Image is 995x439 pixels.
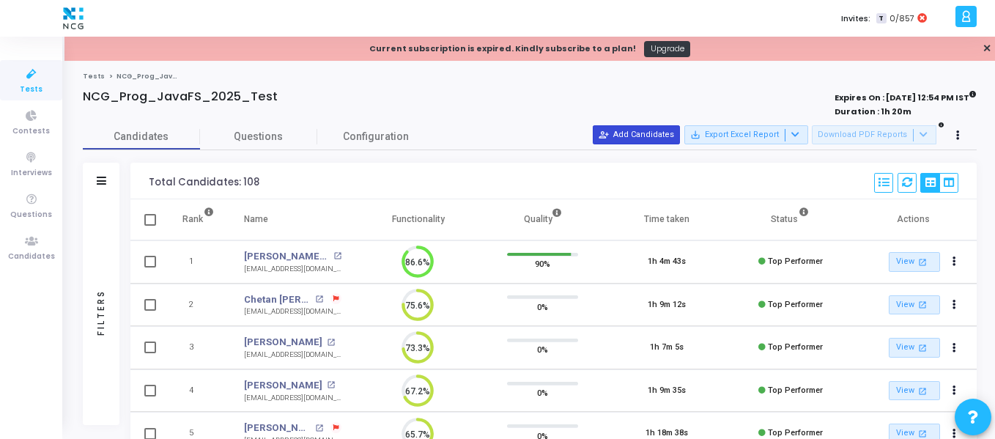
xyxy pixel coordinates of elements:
[167,284,229,327] td: 2
[889,12,914,25] span: 0/857
[944,252,965,273] button: Actions
[768,300,823,309] span: Top Performer
[83,89,278,104] h4: NCG_Prog_JavaFS_2025_Test
[244,306,341,317] div: [EMAIL_ADDRESS][DOMAIN_NAME]
[593,125,680,144] button: Add Candidates
[11,167,52,180] span: Interviews
[244,350,341,361] div: [EMAIL_ADDRESS][DOMAIN_NAME]
[59,4,87,33] img: logo
[650,342,684,354] div: 1h 7m 5s
[315,424,323,432] mat-icon: open_in_new
[481,199,604,240] th: Quality
[644,41,690,57] a: Upgrade
[917,342,929,354] mat-icon: open_in_new
[876,13,886,24] span: T
[917,298,929,311] mat-icon: open_in_new
[83,72,977,81] nav: breadcrumb
[200,129,317,144] span: Questions
[917,256,929,268] mat-icon: open_in_new
[841,12,870,25] label: Invites:
[244,292,311,307] a: Chetan [PERSON_NAME]
[315,295,323,303] mat-icon: open_in_new
[244,211,268,227] div: Name
[167,369,229,413] td: 4
[920,173,958,193] div: View Options
[535,257,550,271] span: 90%
[244,393,341,404] div: [EMAIL_ADDRESS][DOMAIN_NAME]
[327,339,335,347] mat-icon: open_in_new
[812,125,936,144] button: Download PDF Reports
[944,295,965,315] button: Actions
[644,211,689,227] div: Time taken
[835,88,977,104] strong: Expires On : [DATE] 12:54 PM IST
[835,106,911,117] strong: Duration : 1h 20m
[889,252,940,272] a: View
[95,232,108,393] div: Filters
[537,299,548,314] span: 0%
[983,41,991,56] a: ✕
[83,129,200,144] span: Candidates
[944,380,965,401] button: Actions
[333,252,341,260] mat-icon: open_in_new
[684,125,808,144] button: Export Excel Report
[768,428,823,438] span: Top Performer
[167,240,229,284] td: 1
[83,72,105,81] a: Tests
[889,295,940,315] a: View
[768,342,823,352] span: Top Performer
[648,385,686,397] div: 1h 9m 35s
[599,130,609,140] mat-icon: person_add_alt
[343,129,409,144] span: Configuration
[889,338,940,358] a: View
[690,130,700,140] mat-icon: save_alt
[244,335,322,350] a: [PERSON_NAME]
[167,199,229,240] th: Rank
[537,385,548,400] span: 0%
[917,385,929,397] mat-icon: open_in_new
[889,381,940,401] a: View
[853,199,977,240] th: Actions
[728,199,852,240] th: Status
[8,251,55,263] span: Candidates
[356,199,480,240] th: Functionality
[167,326,229,369] td: 3
[244,264,341,275] div: [EMAIL_ADDRESS][DOMAIN_NAME]
[244,421,311,435] a: [PERSON_NAME]
[648,299,686,311] div: 1h 9m 12s
[10,209,52,221] span: Questions
[327,381,335,389] mat-icon: open_in_new
[244,249,330,264] a: [PERSON_NAME][DEMOGRAPHIC_DATA]
[537,342,548,357] span: 0%
[20,84,42,96] span: Tests
[768,257,823,266] span: Top Performer
[12,125,50,138] span: Contests
[648,256,686,268] div: 1h 4m 43s
[116,72,232,81] span: NCG_Prog_JavaFS_2025_Test
[149,177,259,188] div: Total Candidates: 108
[768,385,823,395] span: Top Performer
[944,338,965,358] button: Actions
[244,378,322,393] a: [PERSON_NAME]
[369,43,636,55] div: Current subscription is expired. Kindly subscribe to a plan!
